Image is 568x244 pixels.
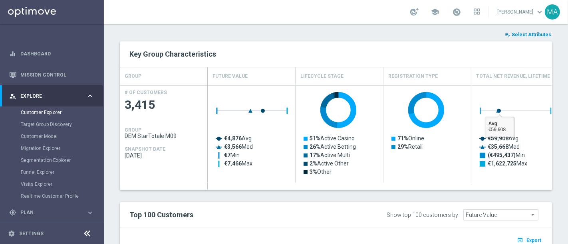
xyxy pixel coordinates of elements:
a: Target Group Discovery [21,121,83,128]
h4: Total Net Revenue, Lifetime [476,69,550,83]
i: keyboard_arrow_right [86,92,94,100]
a: Visits Explorer [21,181,83,187]
h4: SNAPSHOT DATE [125,146,165,152]
div: Explore [9,92,86,100]
a: Dashboard [20,43,94,64]
span: school [431,8,439,16]
a: Funnel Explorer [21,169,83,175]
a: Realtime Customer Profile [21,193,83,199]
h2: Top 100 Customers [129,210,365,220]
div: Plan [9,209,86,216]
h4: Lifecycle Stage [300,69,344,83]
span: Plan [20,210,86,215]
span: Export [526,238,541,243]
button: gps_fixed Plan keyboard_arrow_right [9,209,94,216]
i: keyboard_arrow_right [86,209,94,216]
text: Online [397,135,424,142]
tspan: (€495,437) [488,152,516,159]
div: Press SPACE to select this row. [120,85,208,183]
tspan: €7 [224,152,230,158]
text: Active Multi [310,152,350,158]
div: Target Group Discovery [21,118,103,130]
i: person_search [9,92,16,100]
tspan: €35,668 [488,144,508,150]
text: Med [224,144,253,150]
text: Min [488,152,525,159]
a: Migration Explorer [21,145,83,152]
tspan: €1,622,725 [488,160,516,167]
div: Show top 100 customers by [387,212,458,218]
h4: Registration Type [388,69,438,83]
tspan: €3,566 [224,144,242,150]
h4: Future Value [213,69,248,83]
a: [PERSON_NAME]keyboard_arrow_down [497,6,545,18]
h4: GROUP [125,69,141,83]
text: Retail [397,144,423,150]
div: MA [545,4,560,20]
span: DEM StarTotale M09 [125,133,203,139]
tspan: 3% [310,169,317,175]
div: Customer Model [21,130,103,142]
button: Mission Control [9,72,94,78]
span: keyboard_arrow_down [535,8,544,16]
div: Segmentation Explorer [21,154,103,166]
tspan: 51% [310,135,320,142]
h4: # OF CUSTOMERS [125,90,167,95]
text: Avg [224,135,252,142]
div: Dashboard [9,43,94,64]
text: Active Betting [310,144,356,150]
tspan: 17% [310,152,320,158]
tspan: 26% [310,144,320,150]
tspan: €4,876 [224,135,242,142]
a: Segmentation Explorer [21,157,83,163]
button: person_search Explore keyboard_arrow_right [9,93,94,99]
span: Select Attributes [512,32,551,37]
text: Active Casino [310,135,355,142]
text: Med [488,144,520,150]
h4: GROUP [125,127,141,133]
text: Avg [488,135,518,142]
a: Settings [19,231,44,236]
span: Explore [20,94,86,98]
button: equalizer Dashboard [9,51,94,57]
i: settings [8,230,15,237]
a: Customer Model [21,133,83,140]
span: 2025-09-04 [125,152,203,159]
span: 3,415 [125,97,203,113]
a: Mission Control [20,64,94,85]
text: Other [310,169,332,175]
div: Funnel Explorer [21,166,103,178]
tspan: 71% [397,135,408,142]
tspan: €59,908 [488,135,508,142]
tspan: €7,466 [224,160,242,167]
div: Mission Control [9,64,94,85]
text: Active Other [310,160,349,167]
i: playlist_add_check [505,32,510,37]
text: Max [224,160,252,167]
i: open_in_browser [517,237,525,243]
div: Migration Explorer [21,142,103,154]
h2: Key Group Characteristics [129,49,542,59]
div: Realtime Customer Profile [21,190,103,202]
div: Customer Explorer [21,106,103,118]
i: equalizer [9,50,16,57]
text: Min [224,152,240,158]
text: Max [488,160,527,167]
i: gps_fixed [9,209,16,216]
tspan: 29% [397,144,408,150]
a: Customer Explorer [21,109,83,116]
tspan: 2% [310,160,317,167]
div: Visits Explorer [21,178,103,190]
button: playlist_add_check Select Attributes [504,30,552,39]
